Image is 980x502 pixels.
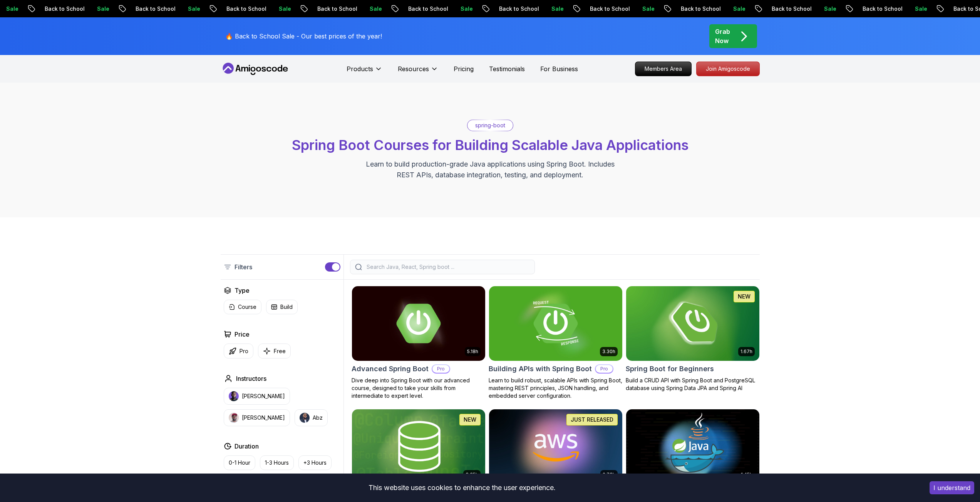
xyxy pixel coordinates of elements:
h2: Instructors [236,374,266,383]
p: Resources [398,64,429,73]
p: Back to School [189,5,241,13]
p: Back to School [734,5,787,13]
button: Build [266,300,298,314]
p: Sale [332,5,357,13]
p: Products [347,64,373,73]
p: Learn to build robust, scalable APIs with Spring Boot, mastering REST principles, JSON handling, ... [489,377,623,400]
button: Free [258,344,291,359]
p: Back to School [371,5,423,13]
p: Pro [596,365,613,373]
a: Building APIs with Spring Boot card3.30hBuilding APIs with Spring BootProLearn to build robust, s... [489,286,623,400]
a: Testimonials [489,64,525,73]
p: Sale [151,5,175,13]
button: Resources [398,64,438,80]
button: instructor img[PERSON_NAME] [224,409,290,426]
button: 1-3 Hours [260,455,294,470]
p: 6.65h [466,472,478,478]
p: Back to School [916,5,968,13]
a: Advanced Spring Boot card5.18hAdvanced Spring BootProDive deep into Spring Boot with our advanced... [352,286,486,400]
p: 1.67h [740,349,752,355]
a: Spring Boot for Beginners card1.67hNEWSpring Boot for BeginnersBuild a CRUD API with Spring Boot ... [626,286,760,392]
input: Search Java, React, Spring boot ... [365,263,530,271]
p: Build a CRUD API with Spring Boot and PostgreSQL database using Spring Data JPA and Spring AI [626,377,760,392]
h2: Spring Boot for Beginners [626,364,714,374]
img: AWS for Developers card [489,409,622,484]
p: [PERSON_NAME] [242,392,285,400]
button: 0-1 Hour [224,455,255,470]
span: Spring Boot Courses for Building Scalable Java Applications [292,137,689,153]
p: 2.73h [603,472,615,478]
p: Dive deep into Spring Boot with our advanced course, designed to take your skills from intermedia... [352,377,486,400]
p: Sale [241,5,266,13]
p: Filters [235,262,252,272]
button: Accept cookies [930,481,974,494]
p: Back to School [462,5,514,13]
p: Grab Now [715,27,730,45]
img: Advanced Spring Boot card [352,286,485,361]
p: Learn to build production-grade Java applications using Spring Boot. Includes REST APIs, database... [361,159,620,180]
p: Sale [423,5,448,13]
button: instructor imgAbz [295,409,328,426]
p: Sale [60,5,84,13]
p: Free [274,347,286,355]
img: instructor img [229,391,239,401]
button: Pro [224,344,253,359]
p: Sale [696,5,720,13]
p: spring-boot [475,122,505,129]
h2: Duration [235,442,259,451]
p: +3 Hours [303,459,327,467]
p: Pro [432,365,449,373]
p: Sale [514,5,539,13]
p: 1.45h [741,472,752,478]
p: Back to School [553,5,605,13]
p: Back to School [280,5,332,13]
button: +3 Hours [298,455,332,470]
h2: Advanced Spring Boot [352,364,429,374]
p: 3.30h [602,349,615,355]
h2: Type [235,286,250,295]
button: instructor img[PERSON_NAME] [224,388,290,405]
p: Build [280,303,293,311]
img: Spring Boot for Beginners card [626,286,759,361]
div: This website uses cookies to enhance the user experience. [6,479,918,496]
p: JUST RELEASED [571,416,613,424]
p: Back to School [7,5,60,13]
p: 5.18h [467,349,478,355]
a: Pricing [454,64,474,73]
p: Back to School [643,5,696,13]
a: Members Area [635,62,692,76]
p: Abz [313,414,323,422]
a: For Business [540,64,578,73]
p: Sale [878,5,902,13]
img: instructor img [300,413,310,423]
p: Join Amigoscode [697,62,759,76]
p: NEW [464,416,476,424]
a: Join Amigoscode [696,62,760,76]
p: 0-1 Hour [229,459,250,467]
p: Course [238,303,256,311]
button: Products [347,64,382,80]
img: Docker for Java Developers card [626,409,759,484]
p: [PERSON_NAME] [242,414,285,422]
p: 1-3 Hours [265,459,289,467]
p: NEW [738,293,750,300]
h2: Price [235,330,250,339]
p: Back to School [825,5,878,13]
p: 🔥 Back to School Sale - Our best prices of the year! [225,32,382,41]
button: Course [224,300,261,314]
h2: Building APIs with Spring Boot [489,364,592,374]
img: Spring Data JPA card [352,409,485,484]
img: Building APIs with Spring Boot card [489,286,622,361]
p: Back to School [98,5,151,13]
img: instructor img [229,413,239,423]
p: Pro [240,347,248,355]
p: Sale [787,5,811,13]
p: Sale [605,5,630,13]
